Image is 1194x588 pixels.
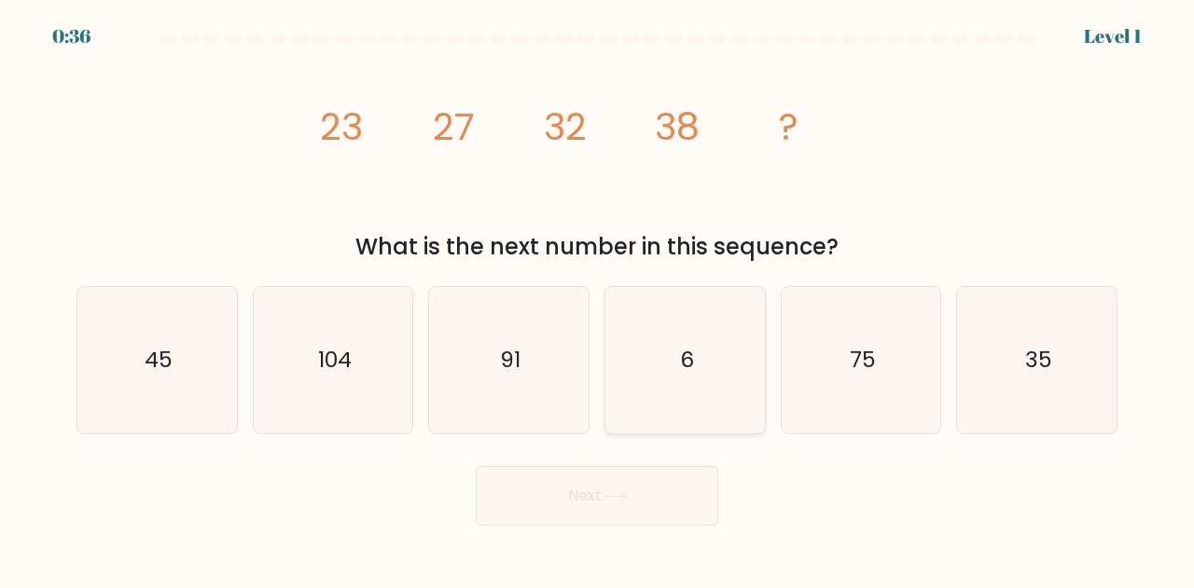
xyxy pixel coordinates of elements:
div: 0:36 [52,22,90,50]
text: 35 [1025,345,1052,376]
text: 91 [500,345,521,376]
text: 6 [679,345,693,376]
div: Level 1 [1084,22,1142,50]
text: 104 [318,345,352,376]
tspan: 38 [655,101,700,153]
tspan: 27 [433,101,475,153]
tspan: 23 [320,101,363,153]
div: What is the next number in this sequence? [88,230,1106,264]
text: 45 [145,345,173,376]
button: Next [476,466,718,526]
text: 75 [850,345,876,376]
tspan: ? [780,101,799,153]
tspan: 32 [544,101,587,153]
